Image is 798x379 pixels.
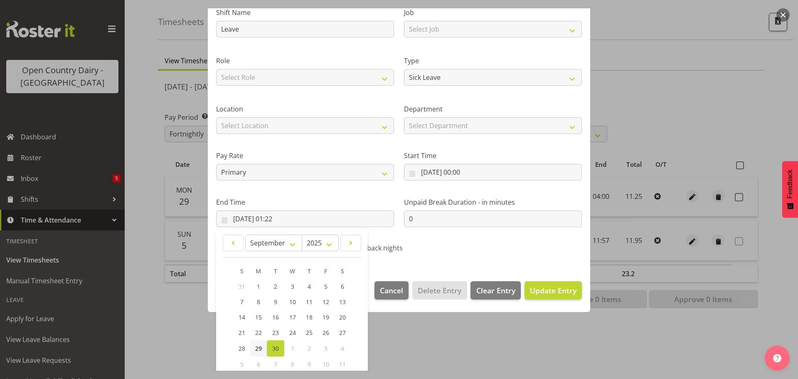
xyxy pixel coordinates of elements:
[255,313,262,321] span: 15
[334,279,351,294] a: 6
[216,21,394,37] input: Shift Name
[308,267,311,275] span: T
[404,7,582,17] label: Job
[301,325,318,340] a: 25
[323,360,329,368] span: 10
[250,340,267,357] a: 29
[476,285,515,296] span: Clear Entry
[308,360,311,368] span: 9
[301,310,318,325] a: 18
[786,169,794,198] span: Feedback
[257,282,260,290] span: 1
[234,294,250,310] a: 7
[782,161,798,218] button: Feedback - Show survey
[324,282,328,290] span: 5
[341,282,344,290] span: 6
[350,244,403,252] span: Call back nights
[234,340,250,357] a: 28
[267,279,284,294] a: 2
[250,294,267,310] a: 8
[216,211,394,227] input: Click to select...
[250,279,267,294] a: 1
[404,164,582,181] input: Click to select...
[272,329,279,337] span: 23
[306,329,313,337] span: 25
[250,325,267,340] a: 22
[239,282,245,290] span: 31
[291,282,294,290] span: 3
[255,329,262,337] span: 22
[339,313,346,321] span: 20
[339,329,346,337] span: 27
[267,294,284,310] a: 9
[239,313,245,321] span: 14
[308,344,311,352] span: 2
[404,211,582,227] input: Unpaid Break Duration
[255,344,262,352] span: 29
[274,298,277,306] span: 9
[341,344,344,352] span: 4
[289,313,296,321] span: 17
[216,197,394,207] label: End Time
[334,325,351,340] a: 27
[324,344,328,352] span: 3
[290,267,295,275] span: W
[274,282,277,290] span: 2
[404,197,582,207] label: Unpaid Break Duration - in minutes
[334,310,351,325] a: 20
[525,281,582,300] button: Update Entry
[284,294,301,310] a: 10
[234,325,250,340] a: 21
[318,310,334,325] a: 19
[470,281,520,300] button: Clear Entry
[272,344,279,352] span: 30
[323,298,329,306] span: 12
[291,344,294,352] span: 1
[341,267,344,275] span: S
[323,313,329,321] span: 19
[773,354,781,362] img: help-xxl-2.png
[404,151,582,161] label: Start Time
[301,294,318,310] a: 11
[250,310,267,325] a: 15
[239,329,245,337] span: 21
[256,267,261,275] span: M
[289,329,296,337] span: 24
[306,298,313,306] span: 11
[216,7,394,17] label: Shift Name
[308,282,311,290] span: 4
[267,310,284,325] a: 16
[267,340,284,357] a: 30
[418,285,461,296] span: Delete Entry
[216,104,394,114] label: Location
[412,281,467,300] button: Delete Entry
[318,294,334,310] a: 12
[240,298,244,306] span: 7
[339,298,346,306] span: 13
[240,267,244,275] span: S
[334,294,351,310] a: 13
[272,313,279,321] span: 16
[404,56,582,66] label: Type
[323,329,329,337] span: 26
[318,325,334,340] a: 26
[240,360,244,368] span: 5
[234,310,250,325] a: 14
[257,298,260,306] span: 8
[289,298,296,306] span: 10
[301,279,318,294] a: 4
[274,360,277,368] span: 7
[284,310,301,325] a: 17
[284,325,301,340] a: 24
[324,267,327,275] span: F
[374,281,409,300] button: Cancel
[306,313,313,321] span: 18
[267,325,284,340] a: 23
[216,56,394,66] label: Role
[284,279,301,294] a: 3
[404,104,582,114] label: Department
[257,360,260,368] span: 6
[318,279,334,294] a: 5
[339,360,346,368] span: 11
[216,151,394,161] label: Pay Rate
